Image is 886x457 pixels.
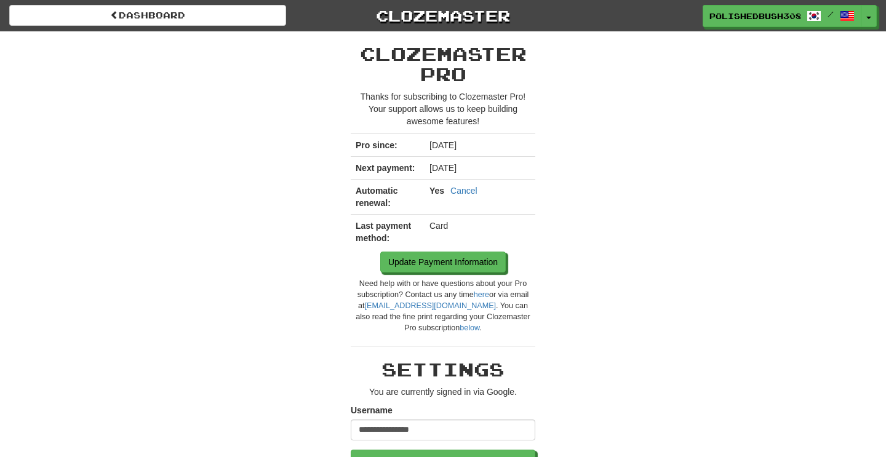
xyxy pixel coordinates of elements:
[356,221,411,243] strong: Last payment method:
[351,44,535,84] h2: Clozemaster Pro
[425,157,535,180] td: [DATE]
[474,290,489,299] a: here
[351,359,535,380] h2: Settings
[460,324,479,332] a: below
[425,215,535,250] td: Card
[351,90,535,127] p: Thanks for subscribing to Clozemaster Pro! Your support allows us to keep building awesome features!
[351,386,535,398] p: You are currently signed in via Google.
[709,10,800,22] span: PolishedBush3089
[351,279,535,334] div: Need help with or have questions about your Pro subscription? Contact us any time or via email at...
[380,252,506,272] a: Update Payment Information
[365,301,496,310] a: [EMAIL_ADDRESS][DOMAIN_NAME]
[9,5,286,26] a: Dashboard
[828,10,834,18] span: /
[356,186,397,208] strong: Automatic renewal:
[703,5,861,27] a: PolishedBush3089 /
[351,404,393,416] label: Username
[356,140,397,150] strong: Pro since:
[356,163,415,173] strong: Next payment:
[429,186,444,196] strong: Yes
[450,185,477,197] a: Cancel
[425,134,535,157] td: [DATE]
[305,5,581,26] a: Clozemaster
